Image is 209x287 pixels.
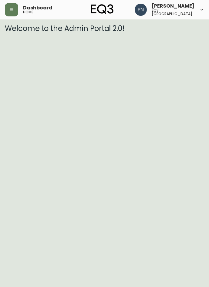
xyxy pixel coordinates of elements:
img: 496f1288aca128e282dab2021d4f4334 [135,4,147,16]
h5: home [23,10,33,14]
span: [PERSON_NAME] [152,4,194,9]
h5: eq3 [GEOGRAPHIC_DATA] [152,9,194,16]
span: Dashboard [23,5,52,10]
img: logo [91,4,113,14]
h3: Welcome to the Admin Portal 2.0! [5,24,204,33]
